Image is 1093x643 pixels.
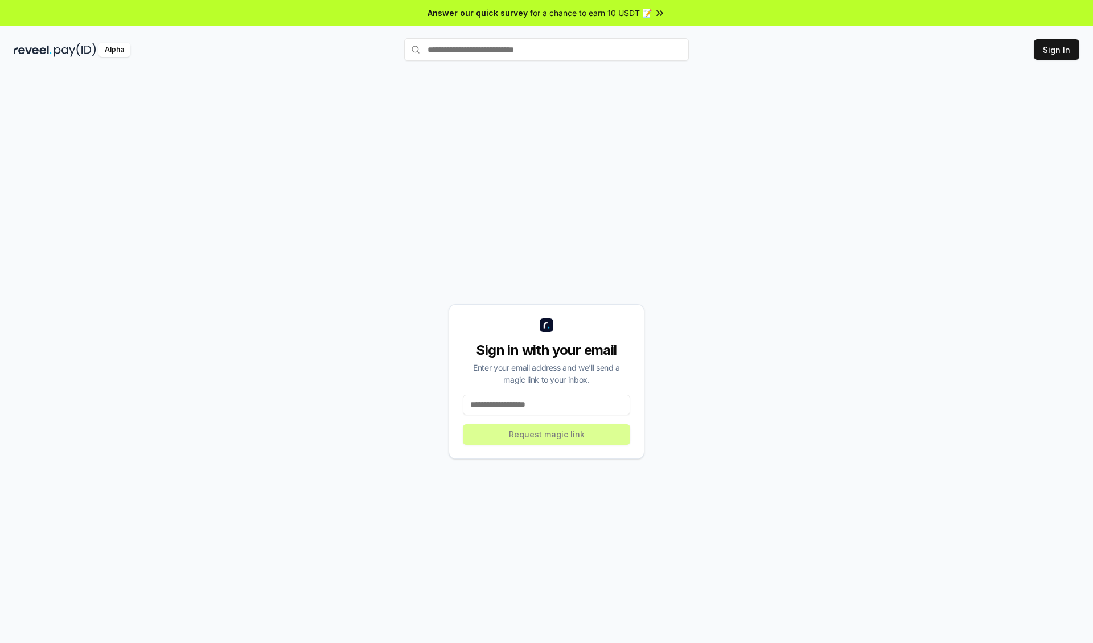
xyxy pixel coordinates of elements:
button: Sign In [1034,39,1079,60]
img: logo_small [540,318,553,332]
span: Answer our quick survey [428,7,528,19]
span: for a chance to earn 10 USDT 📝 [530,7,652,19]
img: reveel_dark [14,43,52,57]
img: pay_id [54,43,96,57]
div: Alpha [98,43,130,57]
div: Enter your email address and we’ll send a magic link to your inbox. [463,362,630,386]
div: Sign in with your email [463,341,630,359]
